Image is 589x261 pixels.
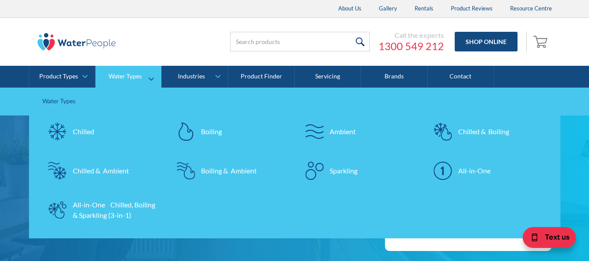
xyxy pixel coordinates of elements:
div: Water Types [109,73,142,80]
a: Ambient [299,116,419,147]
div: Chilled & Ambient [73,166,129,176]
div: Chilled & Boiling [458,126,509,137]
div: Industries [178,73,205,80]
a: Product Types [29,66,95,88]
a: Chilled [42,116,162,147]
iframe: podium webchat widget bubble [502,217,589,261]
a: Industries [162,66,228,88]
a: Product Finder [228,66,295,88]
div: Chilled [73,126,94,137]
a: Servicing [295,66,361,88]
div: Call the experts [378,31,444,40]
div: Product Types [39,73,78,80]
a: Chilled & Ambient [42,156,162,186]
a: 1300 549 212 [378,40,444,53]
a: All-in-One [428,156,548,186]
a: Open empty cart [531,31,552,52]
div: Water Types [42,96,548,105]
a: Sparkling [299,156,419,186]
a: Water Types [95,66,161,88]
div: Boiling [201,126,222,137]
a: Contact [428,66,494,88]
div: Sparkling [330,166,357,176]
div: Boiling & Ambient [201,166,257,176]
img: shopping cart [533,34,550,48]
div: All-in-One [458,166,490,176]
nav: Water Types [29,88,561,238]
input: Search products [230,32,370,51]
a: Boiling & Ambient [170,156,290,186]
a: Shop Online [455,32,518,51]
div: All-in-One Chilled, Boiling & Sparkling (3-in-1) [73,200,158,220]
a: Chilled & Boiling [428,116,548,147]
a: Boiling [170,116,290,147]
img: The Water People [37,33,116,51]
a: All-in-One Chilled, Boiling & Sparkling (3-in-1) [42,195,162,225]
div: Ambient [330,126,356,137]
a: Brands [361,66,427,88]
